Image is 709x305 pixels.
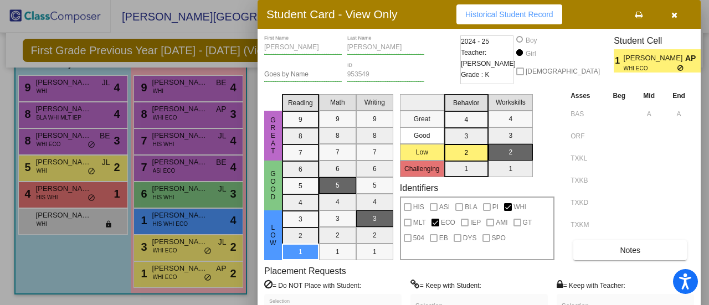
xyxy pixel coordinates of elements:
input: assessment [571,150,601,167]
span: 1 [614,54,623,68]
button: Notes [573,240,687,260]
span: ECO [441,216,455,229]
span: AMI [496,216,507,229]
input: goes by name [264,71,342,79]
span: MLT [413,216,426,229]
span: Low [268,224,278,247]
button: Historical Student Record [456,4,562,24]
label: Identifiers [400,183,438,193]
h3: Student Card - View Only [266,7,398,21]
div: Boy [525,35,537,45]
span: Good [268,170,278,201]
span: ASI [439,200,450,214]
span: HIS [413,200,424,214]
span: Teacher: [PERSON_NAME] [461,47,516,69]
span: [PERSON_NAME] [624,53,685,64]
span: PI [492,200,499,214]
th: End [664,90,694,102]
span: BLA [465,200,477,214]
label: = Keep with Student: [410,280,481,291]
th: Mid [634,90,664,102]
span: Great [268,116,278,155]
span: DYS [463,231,477,245]
span: WHI [513,200,526,214]
span: 504 [413,231,424,245]
span: Grade : K [461,69,489,80]
label: = Keep with Teacher: [557,280,625,291]
input: assessment [571,216,601,233]
span: 2024 - 25 [461,36,489,47]
span: [DEMOGRAPHIC_DATA] [526,65,600,78]
label: Placement Requests [264,266,346,276]
input: assessment [571,194,601,211]
th: Asses [568,90,604,102]
input: assessment [571,172,601,189]
input: assessment [571,106,601,122]
span: IEP [470,216,481,229]
input: assessment [571,128,601,144]
span: Historical Student Record [465,10,553,19]
label: = Do NOT Place with Student: [264,280,361,291]
div: Girl [525,49,536,59]
span: AP [685,53,701,64]
span: EB [439,231,448,245]
span: Notes [620,246,640,255]
span: WHI ECO [624,64,677,73]
input: Enter ID [347,71,425,79]
span: GT [523,216,532,229]
th: Beg [604,90,634,102]
span: SPO [492,231,506,245]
